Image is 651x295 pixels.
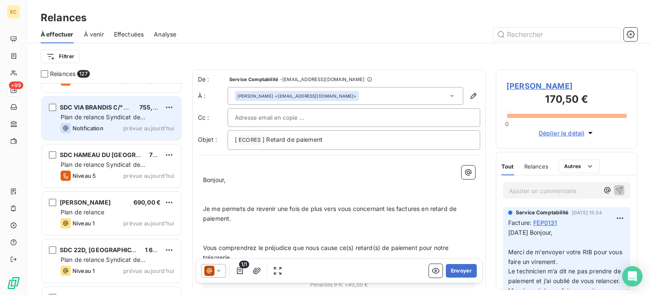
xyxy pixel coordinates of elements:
[114,30,144,39] span: Effectuées
[508,267,623,284] span: Le technicien m’a dit ne pas prendre de paiement et j’ai oublié de vous relancer.
[572,210,602,215] span: [DATE] 15:34
[237,135,262,145] span: ECORES
[235,111,326,124] input: Adresse email en copie ...
[446,264,477,278] button: Envoyer
[533,218,557,227] span: FEP0131
[524,163,548,170] span: Relances
[204,281,474,289] span: Pénalités IFR : + 40,00 €
[505,121,509,127] span: 0
[60,246,215,253] span: SDC 22D, [GEOGRAPHIC_DATA] C/° SQUARE HABITAT
[72,172,96,179] span: Niveau 5
[7,5,20,19] div: EC
[237,93,356,99] div: <[EMAIL_ADDRESS][DOMAIN_NAME]>
[9,81,23,89] span: +99
[203,205,458,222] span: Je me permets de revenir une fois de plus vers vous concernant les factures en retard de paiement.
[7,276,20,290] img: Logo LeanPay
[72,267,95,274] span: Niveau 1
[77,70,89,78] span: 127
[622,266,643,287] div: Open Intercom Messenger
[203,244,451,261] span: Vous comprendrez le préjudice que nous cause ce(s) retard(s) de paiement pour notre trésorerie.
[84,30,104,39] span: À venir
[536,128,598,138] button: Déplier le détail
[145,246,176,253] span: 1 668,00 €
[61,113,145,129] span: Plan de relance Syndicat de copropriété
[139,104,166,111] span: 755,70 €
[539,129,585,138] span: Déplier le détail
[493,28,620,41] input: Rechercher
[72,220,95,227] span: Niveau 1
[501,163,514,170] span: Tout
[149,151,176,158] span: 732,00 €
[41,83,182,295] div: grid
[559,160,600,173] button: Autres
[506,92,627,109] h3: 170,50 €
[262,136,323,143] span: ] Retard de paiement
[198,113,228,122] label: Cc :
[508,248,624,265] span: Merci de m’envoyer votre RIB pour vous faire un virement.
[280,77,364,82] span: - [EMAIL_ADDRESS][DOMAIN_NAME]
[154,30,176,39] span: Analyse
[7,83,20,97] a: +99
[60,104,150,111] span: SDC VIA BRANDIS C/° CABINET
[61,208,104,216] span: Plan de relance
[61,161,145,177] span: Plan de relance Syndicat de copropriété
[60,199,111,206] span: [PERSON_NAME]
[123,125,174,132] span: prévue aujourd’hui
[72,125,103,132] span: Notification
[198,92,228,100] label: À :
[235,136,237,143] span: [
[50,70,75,78] span: Relances
[516,209,568,216] span: Service Comptabilité
[203,176,225,183] span: Bonjour,
[508,218,531,227] span: Facture :
[239,261,249,268] span: 1/1
[41,50,80,63] button: Filtrer
[123,172,174,179] span: prévue aujourd’hui
[123,267,174,274] span: prévue aujourd’hui
[237,93,273,99] span: [PERSON_NAME]
[123,220,174,227] span: prévue aujourd’hui
[229,77,278,82] span: Service Comptabilité
[60,151,250,158] span: SDC HAMEAU DU [GEOGRAPHIC_DATA] C/° FONCIA SABLES D'OR
[508,229,552,236] span: [DATE] Bonjour,
[61,256,145,272] span: Plan de relance Syndicat de copropriété
[41,30,74,39] span: À effectuer
[41,10,86,25] h3: Relances
[198,136,217,143] span: Objet :
[506,80,627,92] span: [PERSON_NAME]
[134,199,161,206] span: 690,00 €
[198,75,228,84] span: De :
